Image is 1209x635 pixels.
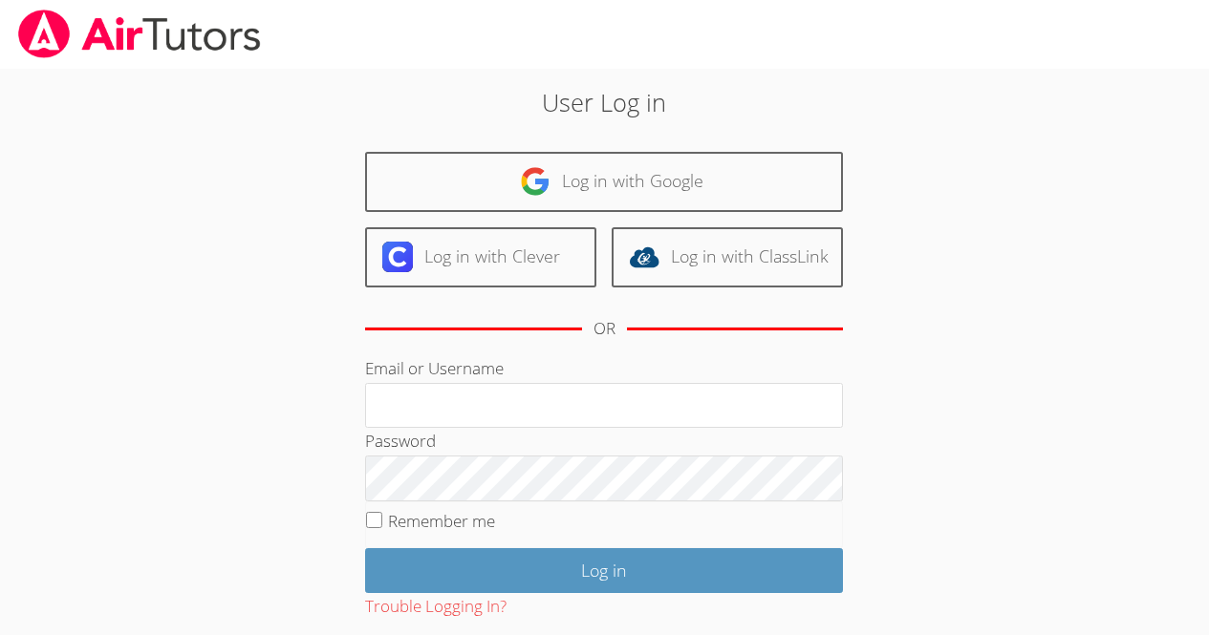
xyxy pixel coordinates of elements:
h2: User Log in [278,84,931,120]
img: classlink-logo-d6bb404cc1216ec64c9a2012d9dc4662098be43eaf13dc465df04b49fa7ab582.svg [629,242,659,272]
a: Log in with ClassLink [612,227,843,287]
a: Log in with Google [365,152,843,212]
img: airtutors_banner-c4298cdbf04f3fff15de1276eac7730deb9818008684d7c2e4769d2f7ddbe033.png [16,10,263,58]
a: Log in with Clever [365,227,596,287]
img: google-logo-50288ca7cdecda66e5e0955fdab243c47b7ad437acaf1139b6f446037453330a.svg [520,166,551,197]
button: Trouble Logging In? [365,593,507,621]
label: Remember me [388,510,495,532]
img: clever-logo-6eab21bc6e7a338710f1a6ff85c0baf02591cd810cc4098c63d3a4b26e2feb20.svg [382,242,413,272]
input: Log in [365,548,843,593]
div: OR [594,315,615,343]
label: Email or Username [365,357,504,379]
label: Password [365,430,436,452]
